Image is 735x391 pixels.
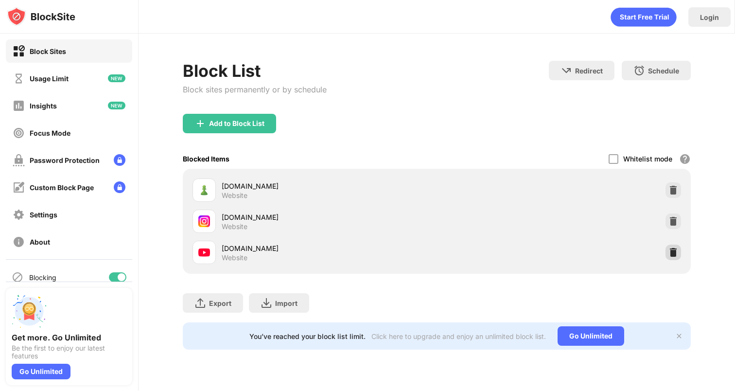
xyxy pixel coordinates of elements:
[222,191,247,200] div: Website
[30,211,57,219] div: Settings
[29,273,56,282] div: Blocking
[13,181,25,194] img: customize-block-page-off.svg
[13,45,25,57] img: block-on.svg
[371,332,546,340] div: Click here to upgrade and enjoy an unlimited block list.
[183,155,229,163] div: Blocked Items
[275,299,297,307] div: Import
[114,181,125,193] img: lock-menu.svg
[611,7,677,27] div: animation
[198,215,210,227] img: favicons
[222,181,437,191] div: [DOMAIN_NAME]
[30,74,69,83] div: Usage Limit
[623,155,672,163] div: Whitelist mode
[13,127,25,139] img: focus-off.svg
[575,67,603,75] div: Redirect
[13,72,25,85] img: time-usage-off.svg
[249,332,366,340] div: You’ve reached your block list limit.
[12,294,47,329] img: push-unlimited.svg
[114,154,125,166] img: lock-menu.svg
[222,212,437,222] div: [DOMAIN_NAME]
[222,253,247,262] div: Website
[30,47,66,55] div: Block Sites
[183,85,327,94] div: Block sites permanently or by schedule
[7,7,75,26] img: logo-blocksite.svg
[700,13,719,21] div: Login
[222,222,247,231] div: Website
[183,61,327,81] div: Block List
[30,102,57,110] div: Insights
[222,243,437,253] div: [DOMAIN_NAME]
[12,364,70,379] div: Go Unlimited
[13,236,25,248] img: about-off.svg
[13,154,25,166] img: password-protection-off.svg
[13,100,25,112] img: insights-off.svg
[558,326,624,346] div: Go Unlimited
[675,332,683,340] img: x-button.svg
[198,247,210,258] img: favicons
[30,183,94,192] div: Custom Block Page
[12,344,126,360] div: Be the first to enjoy our latest features
[108,74,125,82] img: new-icon.svg
[30,129,70,137] div: Focus Mode
[13,209,25,221] img: settings-off.svg
[30,156,100,164] div: Password Protection
[198,184,210,196] img: favicons
[12,271,23,283] img: blocking-icon.svg
[108,102,125,109] img: new-icon.svg
[209,120,264,127] div: Add to Block List
[648,67,679,75] div: Schedule
[209,299,231,307] div: Export
[12,333,126,342] div: Get more. Go Unlimited
[30,238,50,246] div: About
